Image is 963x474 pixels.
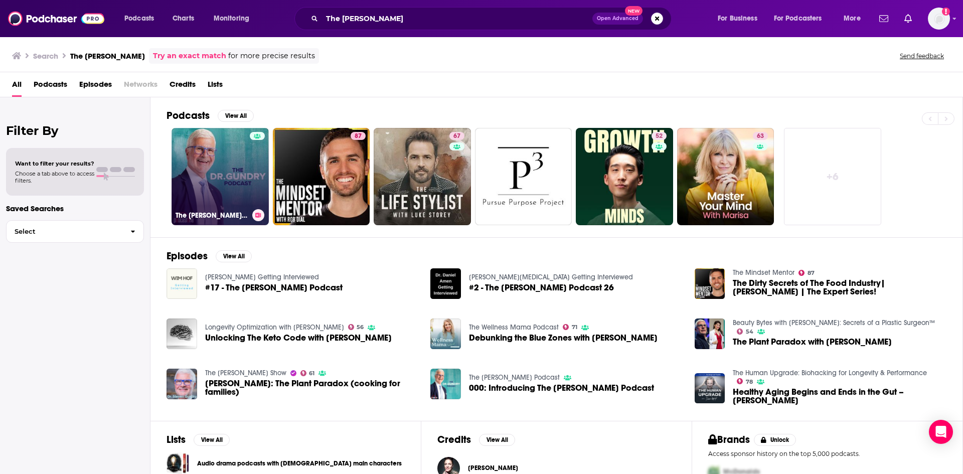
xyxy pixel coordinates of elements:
span: 000: Introducing The [PERSON_NAME] Podcast [469,384,654,392]
span: Monitoring [214,12,249,26]
span: Healthy Aging Begins and Ends in the Gut – [PERSON_NAME] [733,388,946,405]
h3: The [PERSON_NAME] [70,51,145,61]
button: Send feedback [897,52,947,60]
a: +6 [784,128,881,225]
h2: Podcasts [167,109,210,122]
a: 63 [753,132,768,140]
span: [PERSON_NAME] [468,464,518,472]
img: Healthy Aging Begins and Ends in the Gut – Dr. Steven Gundry [695,373,725,404]
a: Unlocking The Keto Code with Dr. Gundry [167,319,197,349]
div: Search podcasts, credits, & more... [304,7,681,30]
img: Dr. Steven Gundry: The Plant Paradox (cooking for families) [167,369,197,399]
a: Dr. Steven Gundry: The Plant Paradox (cooking for families) [205,379,419,396]
a: The [PERSON_NAME] Podcast [172,128,269,225]
span: Podcasts [34,76,67,97]
a: 87 [351,132,366,140]
h2: Brands [708,433,750,446]
span: 56 [357,325,364,330]
a: PodcastsView All [167,109,254,122]
a: Longevity Optimization with Kayla Barnes-Lentz [205,323,344,332]
span: 54 [746,330,753,334]
h2: Lists [167,433,186,446]
span: [PERSON_NAME]: The Plant Paradox (cooking for families) [205,379,419,396]
a: 52 [652,132,667,140]
button: View All [479,434,515,446]
a: Show notifications dropdown [900,10,916,27]
a: Audio drama podcasts with [DEMOGRAPHIC_DATA] main characters [197,458,402,469]
span: 71 [572,325,577,330]
button: Show profile menu [928,8,950,30]
button: open menu [837,11,873,27]
span: Select [7,228,122,235]
a: Try an exact match [153,50,226,62]
span: Choose a tab above to access filters. [15,170,94,184]
span: Podcasts [124,12,154,26]
span: Open Advanced [597,16,638,21]
a: The Dirty Secrets of The Food Industry| Dr. Steven Gundry | The Expert Series! [733,279,946,296]
img: User Profile [928,8,950,30]
a: The Human Upgrade: Biohacking for Longevity & Performance [733,369,927,377]
span: Charts [173,12,194,26]
a: The Wellness Mama Podcast [469,323,559,332]
a: 71 [563,324,577,330]
button: open menu [711,11,770,27]
svg: Add a profile image [942,8,950,16]
span: 87 [808,271,815,275]
a: The Mindset Mentor [733,268,794,277]
a: CreditsView All [437,433,515,446]
a: 87 [798,270,815,276]
span: 63 [757,131,764,141]
p: Saved Searches [6,204,144,213]
a: Healthy Aging Begins and Ends in the Gut – Dr. Steven Gundry [733,388,946,405]
a: 61 [300,370,315,376]
button: open menu [767,11,837,27]
a: Dr. Daniel Amen Getting Interviewed [469,273,633,281]
a: 67 [374,128,471,225]
button: Open AdvancedNew [592,13,643,25]
span: Logged in as megcassidy [928,8,950,30]
img: 000: Introducing The Dr. Gundry Podcast [430,369,461,399]
img: The Dirty Secrets of The Food Industry| Dr. Steven Gundry | The Expert Series! [695,268,725,299]
button: View All [194,434,230,446]
a: #2 - The Dr. Gundry Podcast 26 [469,283,614,292]
a: All [12,76,22,97]
a: 63 [677,128,774,225]
span: 61 [309,371,314,376]
span: More [844,12,861,26]
button: View All [216,250,252,262]
img: #2 - The Dr. Gundry Podcast 26 [430,268,461,299]
h3: The [PERSON_NAME] Podcast [176,211,248,220]
span: New [625,6,643,16]
div: Open Intercom Messenger [929,420,953,444]
a: Show notifications dropdown [875,10,892,27]
a: 87 [273,128,370,225]
span: #17 - The [PERSON_NAME] Podcast [205,283,343,292]
span: The Dirty Secrets of The Food Industry| [PERSON_NAME] | The Expert Series! [733,279,946,296]
img: Debunking the Blue Zones with Dr. Steven Gundry [430,319,461,349]
a: Episodes [79,76,112,97]
span: 67 [453,131,460,141]
h2: Credits [437,433,471,446]
a: Unlocking The Keto Code with Dr. Gundry [205,334,392,342]
span: 52 [656,131,663,141]
a: 78 [737,378,753,384]
img: Podchaser - Follow, Share and Rate Podcasts [8,9,104,28]
a: Credits [170,76,196,97]
button: View All [218,110,254,122]
a: The Plant Paradox with Dr. Steven Gundry [733,338,892,346]
span: Networks [124,76,157,97]
a: Charts [166,11,200,27]
a: Lists [208,76,223,97]
span: Want to filter your results? [15,160,94,167]
a: EpisodesView All [167,250,252,262]
img: The Plant Paradox with Dr. Steven Gundry [695,319,725,349]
